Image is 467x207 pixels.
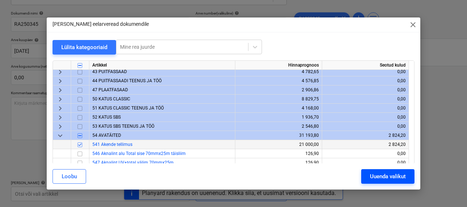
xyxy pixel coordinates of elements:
[92,69,127,74] span: 43 PUITFASSAAD
[238,131,319,140] div: 31 193,80
[61,43,107,52] div: Lülita kategooriaid
[361,169,414,184] button: Uuenda valikut
[325,131,406,140] div: 2 824,20
[92,124,154,129] span: 53 KATUS SBS TEENUS JA TÖÖ
[238,140,319,149] div: 21 000,00
[235,61,322,70] div: Hinnaprognoos
[56,77,65,85] span: keyboard_arrow_right
[92,160,174,165] a: 547 Aknalint UV+total välim 70mmx25m
[56,104,65,113] span: keyboard_arrow_right
[56,122,65,131] span: keyboard_arrow_right
[325,104,406,113] div: 0,00
[53,20,149,28] p: [PERSON_NAME] eelarveread dokumendile
[238,104,319,113] div: 4 168,00
[92,115,121,120] span: 52 KATUS SBS
[409,20,417,29] span: close
[92,142,132,147] a: 541 Akende tellimus
[92,96,130,101] span: 50 KATUS CLASSIC
[92,87,128,92] span: 47 PLAATFASAAD
[325,140,406,149] div: 2 824,20
[325,95,406,104] div: 0,00
[238,85,319,95] div: 2 906,86
[238,95,319,104] div: 8 829,75
[325,149,406,158] div: 0,00
[89,61,235,70] div: Artikkel
[92,151,186,156] a: 546 Aknalint alu Total sise 70mmx25m täisliim
[56,86,65,95] span: keyboard_arrow_right
[325,67,406,76] div: 0,00
[53,40,116,55] button: Lülita kategooriaid
[325,113,406,122] div: 0,00
[325,76,406,85] div: 0,00
[322,61,409,70] div: Seotud kulud
[92,106,164,111] span: 51 KATUS CLASSIC TEENUS JA TÖÖ
[62,172,77,181] div: Loobu
[370,172,406,181] div: Uuenda valikut
[238,158,319,167] div: 126,90
[238,122,319,131] div: 2 546,80
[56,95,65,104] span: keyboard_arrow_right
[92,78,162,83] span: 44 PUITFASSAADI TEENUS JA TÖÖ
[431,172,467,207] iframe: Chat Widget
[92,133,121,138] span: 54 AVATÄITED
[325,158,406,167] div: 0,00
[238,67,319,76] div: 4 782,65
[56,113,65,122] span: keyboard_arrow_right
[325,122,406,131] div: 0,00
[53,169,86,184] button: Loobu
[56,68,65,76] span: keyboard_arrow_right
[325,85,406,95] div: 0,00
[238,113,319,122] div: 1 936,70
[56,131,65,140] span: keyboard_arrow_down
[238,76,319,85] div: 4 576,85
[238,149,319,158] div: 126,90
